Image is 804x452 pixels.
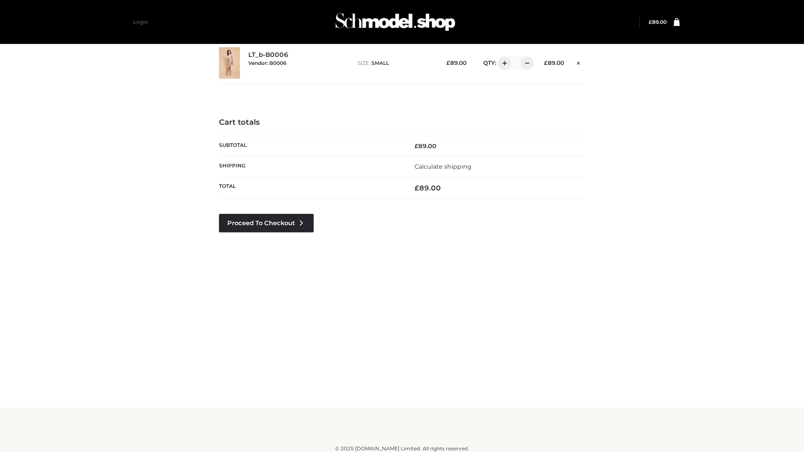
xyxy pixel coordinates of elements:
small: Vendor: B0006 [248,60,286,66]
span: £ [544,59,548,66]
th: Shipping [219,156,402,177]
p: size : [358,59,433,67]
bdi: 89.00 [544,59,564,66]
a: Remove this item [572,56,585,67]
a: Proceed to Checkout [219,214,314,232]
span: SMALL [371,60,389,66]
span: £ [415,142,418,150]
div: LT_b-B0006 [248,51,349,74]
span: £ [446,59,450,66]
th: Subtotal [219,136,402,156]
th: Total [219,177,402,199]
img: Schmodel Admin 964 [332,5,458,39]
span: £ [649,19,652,25]
bdi: 89.00 [415,184,441,192]
div: QTY: [475,56,531,70]
bdi: 89.00 [446,59,466,66]
a: £89.00 [649,19,667,25]
a: Calculate shipping [415,163,472,170]
h4: Cart totals [219,118,585,127]
bdi: 89.00 [649,19,667,25]
a: Login [133,19,148,25]
span: £ [415,184,419,192]
bdi: 89.00 [415,142,436,150]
